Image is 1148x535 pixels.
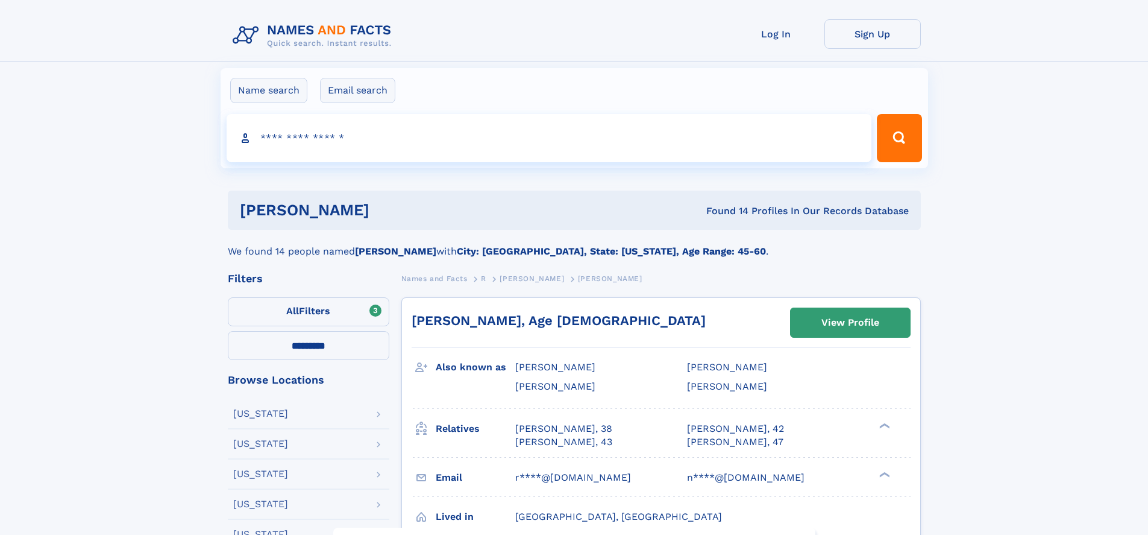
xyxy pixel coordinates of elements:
[515,422,612,435] a: [PERSON_NAME], 38
[500,274,564,283] span: [PERSON_NAME]
[687,381,767,392] span: [PERSON_NAME]
[286,305,299,317] span: All
[401,271,468,286] a: Names and Facts
[436,507,515,527] h3: Lived in
[687,422,784,435] a: [PERSON_NAME], 42
[228,230,921,259] div: We found 14 people named with .
[412,313,706,328] a: [PERSON_NAME], Age [DEMOGRAPHIC_DATA]
[515,381,595,392] span: [PERSON_NAME]
[538,204,909,218] div: Found 14 Profiles In Our Records Database
[481,271,486,286] a: R
[515,435,612,449] a: [PERSON_NAME], 43
[436,357,515,378] h3: Also known as
[240,203,538,218] h1: [PERSON_NAME]
[233,439,288,449] div: [US_STATE]
[481,274,486,283] span: R
[227,114,872,162] input: search input
[228,19,401,52] img: Logo Names and Facts
[728,19,824,49] a: Log In
[578,274,642,283] span: [PERSON_NAME]
[228,297,389,326] label: Filters
[228,375,389,385] div: Browse Locations
[233,469,288,479] div: [US_STATE]
[228,273,389,284] div: Filters
[515,511,722,522] span: [GEOGRAPHIC_DATA], [GEOGRAPHIC_DATA]
[824,19,921,49] a: Sign Up
[233,409,288,419] div: [US_STATE]
[500,271,564,286] a: [PERSON_NAME]
[320,78,395,103] label: Email search
[515,361,595,373] span: [PERSON_NAME]
[876,470,891,478] div: ❯
[687,361,767,373] span: [PERSON_NAME]
[355,245,436,257] b: [PERSON_NAME]
[457,245,766,257] b: City: [GEOGRAPHIC_DATA], State: [US_STATE], Age Range: 45-60
[876,422,891,429] div: ❯
[233,499,288,509] div: [US_STATE]
[821,309,879,337] div: View Profile
[436,467,515,488] h3: Email
[791,308,910,337] a: View Profile
[230,78,307,103] label: Name search
[877,114,921,162] button: Search Button
[687,435,783,449] a: [PERSON_NAME], 47
[436,419,515,439] h3: Relatives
